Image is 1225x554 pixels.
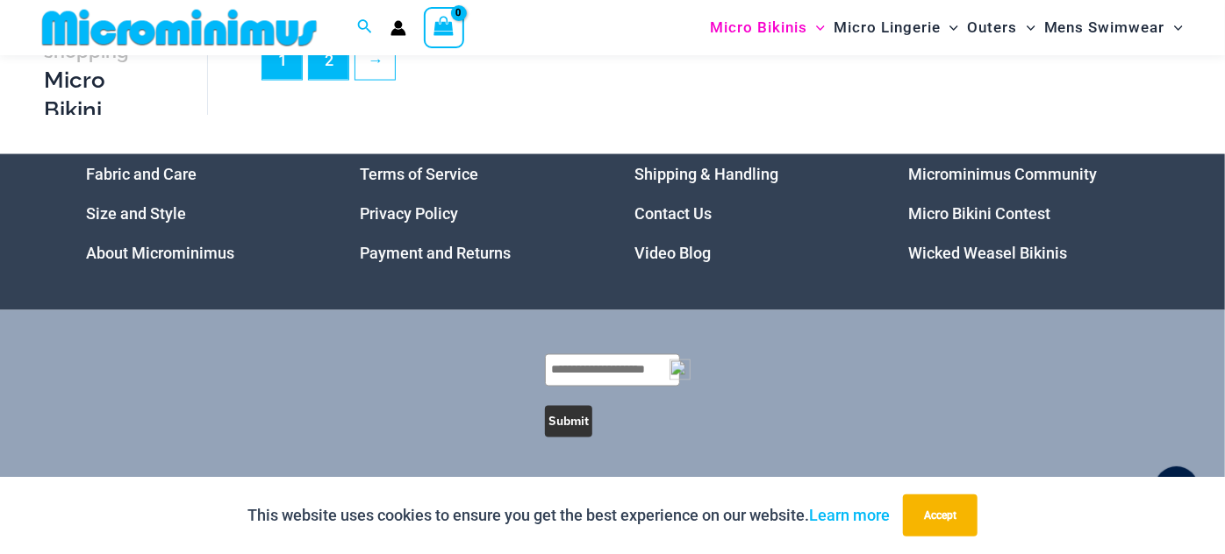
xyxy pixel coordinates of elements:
[909,154,1140,273] aside: Footer Widget 4
[909,204,1051,223] a: Micro Bikini Contest
[829,5,963,50] a: Micro LingerieMenu ToggleMenu Toggle
[44,36,146,155] h3: Micro Bikini Tops
[361,154,591,273] nav: Menu
[86,165,197,183] a: Fabric and Care
[86,154,317,273] nav: Menu
[634,165,778,183] a: Shipping & Handling
[670,359,691,380] img: npw-badge-icon-locked.svg
[1040,5,1187,50] a: Mens SwimwearMenu ToggleMenu Toggle
[909,154,1140,273] nav: Menu
[634,154,865,273] nav: Menu
[809,506,890,524] a: Learn more
[634,154,865,273] aside: Footer Widget 3
[964,5,1040,50] a: OutersMenu ToggleMenu Toggle
[834,5,941,50] span: Micro Lingerie
[355,40,395,80] a: →
[909,244,1068,262] a: Wicked Weasel Bikinis
[361,244,512,262] a: Payment and Returns
[86,244,234,262] a: About Microminimus
[424,7,464,47] a: View Shopping Cart, empty
[1018,5,1035,50] span: Menu Toggle
[941,5,958,50] span: Menu Toggle
[247,502,890,529] p: This website uses cookies to ensure you get the best experience on our website.
[35,8,324,47] img: MM SHOP LOGO FLAT
[807,5,825,50] span: Menu Toggle
[1044,5,1165,50] span: Mens Swimwear
[86,204,186,223] a: Size and Style
[44,40,129,62] span: shopping
[909,165,1098,183] a: Microminimus Community
[261,39,1189,90] nav: Product Pagination
[361,154,591,273] aside: Footer Widget 2
[390,20,406,36] a: Account icon link
[262,40,302,80] span: Page 1
[903,494,978,536] button: Accept
[361,165,479,183] a: Terms of Service
[1165,5,1183,50] span: Menu Toggle
[634,244,711,262] a: Video Blog
[634,204,712,223] a: Contact Us
[710,5,807,50] span: Micro Bikinis
[545,406,592,437] button: Submit
[357,17,373,39] a: Search icon link
[706,5,829,50] a: Micro BikinisMenu ToggleMenu Toggle
[968,5,1018,50] span: Outers
[703,3,1190,53] nav: Site Navigation
[86,154,317,273] aside: Footer Widget 1
[361,204,459,223] a: Privacy Policy
[309,40,348,80] a: Page 2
